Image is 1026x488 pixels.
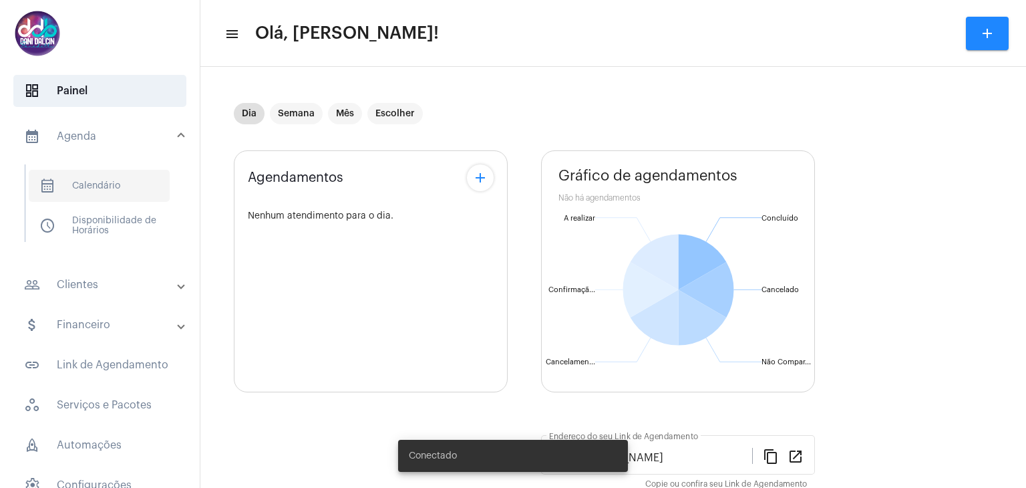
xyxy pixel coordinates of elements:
[558,168,737,184] span: Gráfico de agendamentos
[24,83,40,99] span: sidenav icon
[24,128,40,144] mat-icon: sidenav icon
[546,358,595,366] text: Cancelamen...
[979,25,995,41] mat-icon: add
[13,75,186,107] span: Painel
[8,309,200,341] mat-expansion-panel-header: sidenav iconFinanceiro
[8,269,200,301] mat-expansion-panel-header: sidenav iconClientes
[472,170,488,186] mat-icon: add
[224,26,238,42] mat-icon: sidenav icon
[39,218,55,234] span: sidenav icon
[24,277,178,293] mat-panel-title: Clientes
[13,349,186,381] span: Link de Agendamento
[39,178,55,194] span: sidenav icon
[29,170,170,202] span: Calendário
[8,158,200,261] div: sidenav iconAgenda
[13,389,186,421] span: Serviços e Pacotes
[763,448,779,464] mat-icon: content_copy
[8,115,200,158] mat-expansion-panel-header: sidenav iconAgenda
[367,103,423,124] mat-chip: Escolher
[248,211,494,221] div: Nenhum atendimento para o dia.
[788,448,804,464] mat-icon: open_in_new
[761,215,798,222] text: Concluído
[328,103,362,124] mat-chip: Mês
[11,7,64,60] img: 5016df74-caca-6049-816a-988d68c8aa82.png
[234,103,265,124] mat-chip: Dia
[564,215,595,222] text: A realizar
[24,277,40,293] mat-icon: sidenav icon
[255,23,439,44] span: Olá, [PERSON_NAME]!
[248,170,343,185] span: Agendamentos
[548,286,595,294] text: Confirmaçã...
[29,210,170,242] span: Disponibilidade de Horários
[13,429,186,461] span: Automações
[24,317,40,333] mat-icon: sidenav icon
[24,397,40,413] span: sidenav icon
[24,437,40,453] span: sidenav icon
[761,286,799,293] text: Cancelado
[549,452,752,464] input: Link
[761,358,811,366] text: Não Compar...
[24,128,178,144] mat-panel-title: Agenda
[270,103,323,124] mat-chip: Semana
[409,449,457,463] span: Conectado
[24,317,178,333] mat-panel-title: Financeiro
[24,357,40,373] mat-icon: sidenav icon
